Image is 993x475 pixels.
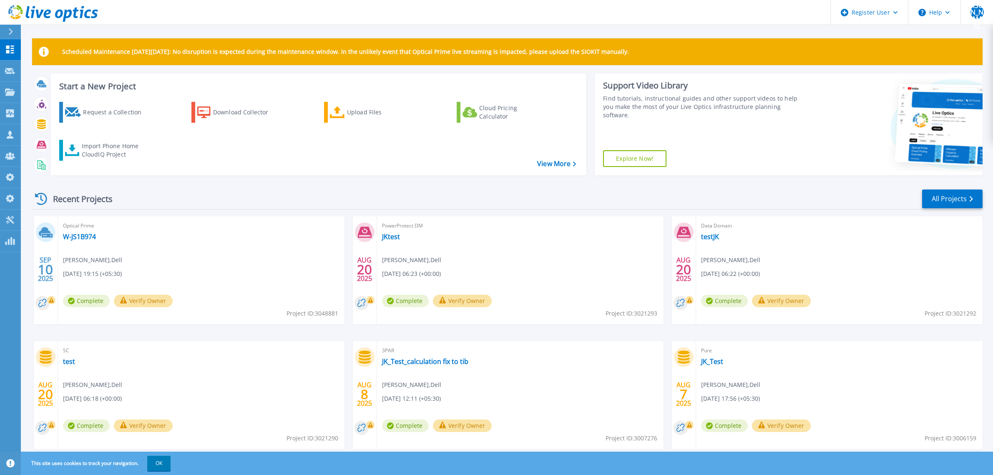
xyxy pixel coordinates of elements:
span: 10 [38,266,53,273]
a: JKtest [382,232,400,241]
span: [DATE] 06:22 (+00:00) [701,269,760,278]
div: AUG 2025 [357,379,372,409]
button: Verify Owner [433,419,492,432]
span: 20 [676,266,691,273]
button: OK [147,456,171,471]
span: Project ID: 3007276 [606,434,657,443]
span: Complete [701,419,748,432]
span: [DATE] 19:15 (+05:30) [63,269,122,278]
span: Project ID: 3021293 [606,309,657,318]
span: Complete [63,295,110,307]
div: Request a Collection [83,104,150,121]
a: All Projects [922,189,983,208]
div: Cloud Pricing Calculator [479,104,546,121]
a: Upload Files [324,102,417,123]
span: [DATE] 06:23 (+00:00) [382,269,441,278]
span: SC [63,346,339,355]
div: AUG 2025 [676,379,691,409]
h3: Start a New Project [59,82,576,91]
span: [PERSON_NAME] , Dell [63,255,122,265]
span: [PERSON_NAME] , Dell [382,380,441,389]
span: [PERSON_NAME] , Dell [382,255,441,265]
span: [PERSON_NAME] , Dell [63,380,122,389]
span: 3PAR [382,346,659,355]
span: Project ID: 3021292 [925,309,976,318]
a: W-JS1B974 [63,232,96,241]
span: This site uses cookies to track your navigation. [23,456,171,471]
span: 7 [680,391,687,398]
span: [PERSON_NAME] , Dell [701,255,760,265]
a: Request a Collection [59,102,152,123]
span: PowerProtect DM [382,221,659,230]
span: Optical Prime [63,221,339,230]
div: Download Collector [213,104,280,121]
span: [DATE] 12:11 (+05:30) [382,394,441,403]
a: test [63,357,75,366]
span: [PERSON_NAME] , Dell [701,380,760,389]
span: Complete [382,419,429,432]
span: 20 [38,391,53,398]
span: Complete [701,295,748,307]
span: Data Domain [701,221,978,230]
span: Project ID: 3021290 [287,434,338,443]
div: Support Video Library [603,80,803,91]
div: AUG 2025 [676,254,691,285]
span: [DATE] 06:18 (+00:00) [63,394,122,403]
button: Verify Owner [114,295,173,307]
a: JK_Test_calculation fix to tib [382,357,468,366]
button: Verify Owner [752,295,811,307]
a: Cloud Pricing Calculator [457,102,550,123]
span: Project ID: 3048881 [287,309,338,318]
a: Explore Now! [603,150,666,167]
a: testJK [701,232,719,241]
span: Complete [63,419,110,432]
span: 8 [361,391,368,398]
span: Pure [701,346,978,355]
div: Upload Files [347,104,414,121]
div: Import Phone Home CloudIQ Project [82,142,147,159]
a: JK_Test [701,357,723,366]
div: SEP 2025 [38,254,53,285]
button: Verify Owner [114,419,173,432]
span: Complete [382,295,429,307]
div: AUG 2025 [357,254,372,285]
div: Find tutorials, instructional guides and other support videos to help you make the most of your L... [603,94,803,119]
span: [DATE] 17:56 (+05:30) [701,394,760,403]
div: Recent Projects [32,189,124,209]
a: View More [537,160,576,168]
span: 20 [357,266,372,273]
p: Scheduled Maintenance [DATE][DATE]: No disruption is expected during the maintenance window. In t... [62,48,629,55]
span: Project ID: 3006159 [925,434,976,443]
a: Download Collector [191,102,284,123]
div: AUG 2025 [38,379,53,409]
button: Verify Owner [433,295,492,307]
button: Verify Owner [752,419,811,432]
